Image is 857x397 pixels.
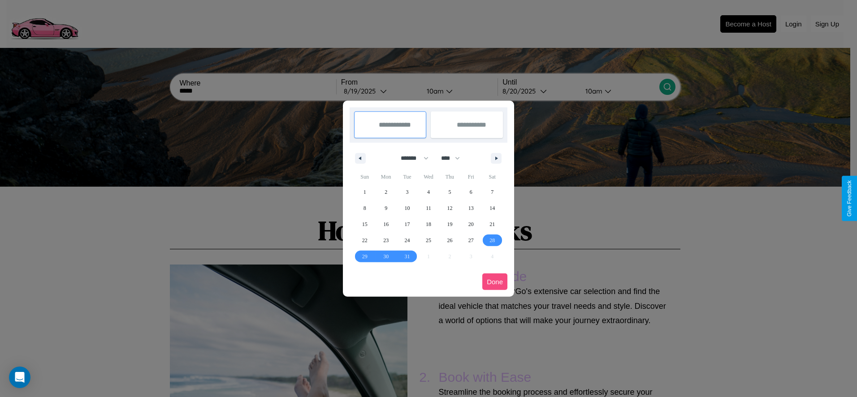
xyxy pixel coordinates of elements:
span: Wed [418,170,439,184]
button: 4 [418,184,439,200]
span: 24 [405,232,410,248]
button: 20 [460,216,481,232]
button: 23 [375,232,396,248]
span: 12 [447,200,452,216]
button: 1 [354,184,375,200]
span: 23 [383,232,389,248]
span: 11 [426,200,431,216]
button: 7 [482,184,503,200]
button: 27 [460,232,481,248]
span: 10 [405,200,410,216]
button: 14 [482,200,503,216]
span: 14 [489,200,495,216]
span: 20 [468,216,474,232]
button: 17 [397,216,418,232]
span: 25 [426,232,431,248]
span: 1 [364,184,366,200]
button: 25 [418,232,439,248]
button: 19 [439,216,460,232]
span: 13 [468,200,474,216]
button: 22 [354,232,375,248]
button: 21 [482,216,503,232]
span: 29 [362,248,368,265]
button: 30 [375,248,396,265]
button: 28 [482,232,503,248]
button: Done [482,273,507,290]
span: 2 [385,184,387,200]
span: 5 [448,184,451,200]
button: 16 [375,216,396,232]
button: 8 [354,200,375,216]
span: 18 [426,216,431,232]
span: 21 [489,216,495,232]
button: 26 [439,232,460,248]
button: 10 [397,200,418,216]
span: 4 [427,184,430,200]
button: 6 [460,184,481,200]
span: 17 [405,216,410,232]
button: 15 [354,216,375,232]
span: 8 [364,200,366,216]
span: 27 [468,232,474,248]
span: 9 [385,200,387,216]
span: 28 [489,232,495,248]
button: 2 [375,184,396,200]
button: 3 [397,184,418,200]
button: 5 [439,184,460,200]
button: 13 [460,200,481,216]
button: 31 [397,248,418,265]
span: 31 [405,248,410,265]
span: Fri [460,170,481,184]
button: 29 [354,248,375,265]
div: Give Feedback [846,180,853,217]
span: 3 [406,184,409,200]
span: 16 [383,216,389,232]
span: 15 [362,216,368,232]
button: 18 [418,216,439,232]
span: 22 [362,232,368,248]
div: Open Intercom Messenger [9,367,30,388]
span: Thu [439,170,460,184]
span: 19 [447,216,452,232]
span: 26 [447,232,452,248]
span: Sun [354,170,375,184]
button: 12 [439,200,460,216]
span: 30 [383,248,389,265]
span: Sat [482,170,503,184]
button: 24 [397,232,418,248]
button: 11 [418,200,439,216]
span: 7 [491,184,493,200]
span: Mon [375,170,396,184]
span: Tue [397,170,418,184]
span: 6 [470,184,472,200]
button: 9 [375,200,396,216]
